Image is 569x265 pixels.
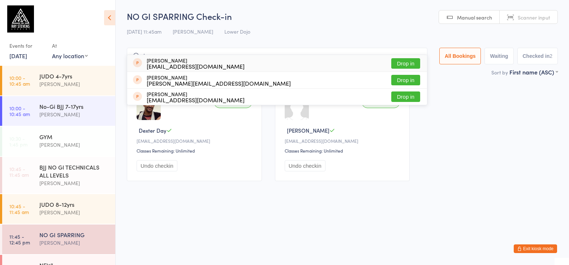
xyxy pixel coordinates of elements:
[39,163,109,179] div: BJJ NO GI TECHNICALS ALL LEVELS
[9,203,29,215] time: 10:45 - 11:45 am
[39,80,109,88] div: [PERSON_NAME]
[2,127,115,156] a: 10:30 -1:45 pmGYM[PERSON_NAME]
[39,102,109,110] div: No-Gi BJJ 7-17yrs
[39,72,109,80] div: JUDO 4-7yrs
[52,40,88,52] div: At
[137,96,161,120] img: image1652873928.png
[285,148,402,154] div: Classes Remaining: Unlimited
[39,141,109,149] div: [PERSON_NAME]
[147,97,245,103] div: [EMAIL_ADDRESS][DOMAIN_NAME]
[391,58,420,69] button: Drop in
[285,138,402,144] div: [EMAIL_ADDRESS][DOMAIN_NAME]
[2,157,115,193] a: 10:45 -11:45 amBJJ NO GI TECHNICALS ALL LEVELS[PERSON_NAME]
[39,110,109,119] div: [PERSON_NAME]
[127,10,558,22] h2: NO GI SPARRING Check-in
[287,127,329,134] span: [PERSON_NAME]
[9,136,27,147] time: 10:30 - 1:45 pm
[491,69,508,76] label: Sort by
[137,160,177,171] button: Undo checkin
[39,231,109,239] div: NO GI SPARRING
[127,48,427,64] input: Search
[2,66,115,95] a: 10:00 -10:45 amJUDO 4-7yrs[PERSON_NAME]
[391,75,420,85] button: Drop in
[9,105,30,117] time: 10:00 - 10:45 am
[147,63,245,69] div: [EMAIL_ADDRESS][DOMAIN_NAME]
[9,75,30,86] time: 10:00 - 10:45 am
[7,5,34,33] img: Ray Stevens Academy (Martial Sports Management Ltd T/A Ray Stevens Academy)
[517,48,558,64] button: Checked in2
[173,28,213,35] span: [PERSON_NAME]
[457,14,492,21] span: Manual search
[9,166,29,178] time: 10:45 - 11:45 am
[391,91,420,102] button: Drop in
[139,127,167,134] span: Dexter Day
[147,74,291,86] div: [PERSON_NAME]
[147,91,245,103] div: [PERSON_NAME]
[224,28,250,35] span: Lower Dojo
[484,48,513,64] button: Waiting
[137,138,254,144] div: [EMAIL_ADDRESS][DOMAIN_NAME]
[9,52,27,60] a: [DATE]
[39,208,109,217] div: [PERSON_NAME]
[2,96,115,126] a: 10:00 -10:45 amNo-Gi BJJ 7-17yrs[PERSON_NAME]
[137,148,254,154] div: Classes Remaining: Unlimited
[52,52,88,60] div: Any location
[518,14,550,21] span: Scanner input
[39,200,109,208] div: JUDO 8-12yrs
[147,57,245,69] div: [PERSON_NAME]
[127,28,161,35] span: [DATE] 11:45am
[9,40,45,52] div: Events for
[2,225,115,254] a: 11:45 -12:45 pmNO GI SPARRING[PERSON_NAME]
[509,68,558,76] div: First name (ASC)
[514,244,557,253] button: Exit kiosk mode
[39,179,109,187] div: [PERSON_NAME]
[147,80,291,86] div: [PERSON_NAME][EMAIL_ADDRESS][DOMAIN_NAME]
[9,234,30,245] time: 11:45 - 12:45 pm
[39,133,109,141] div: GYM
[439,48,481,64] button: All Bookings
[549,53,552,59] div: 2
[39,239,109,247] div: [PERSON_NAME]
[285,160,326,171] button: Undo checkin
[2,194,115,224] a: 10:45 -11:45 amJUDO 8-12yrs[PERSON_NAME]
